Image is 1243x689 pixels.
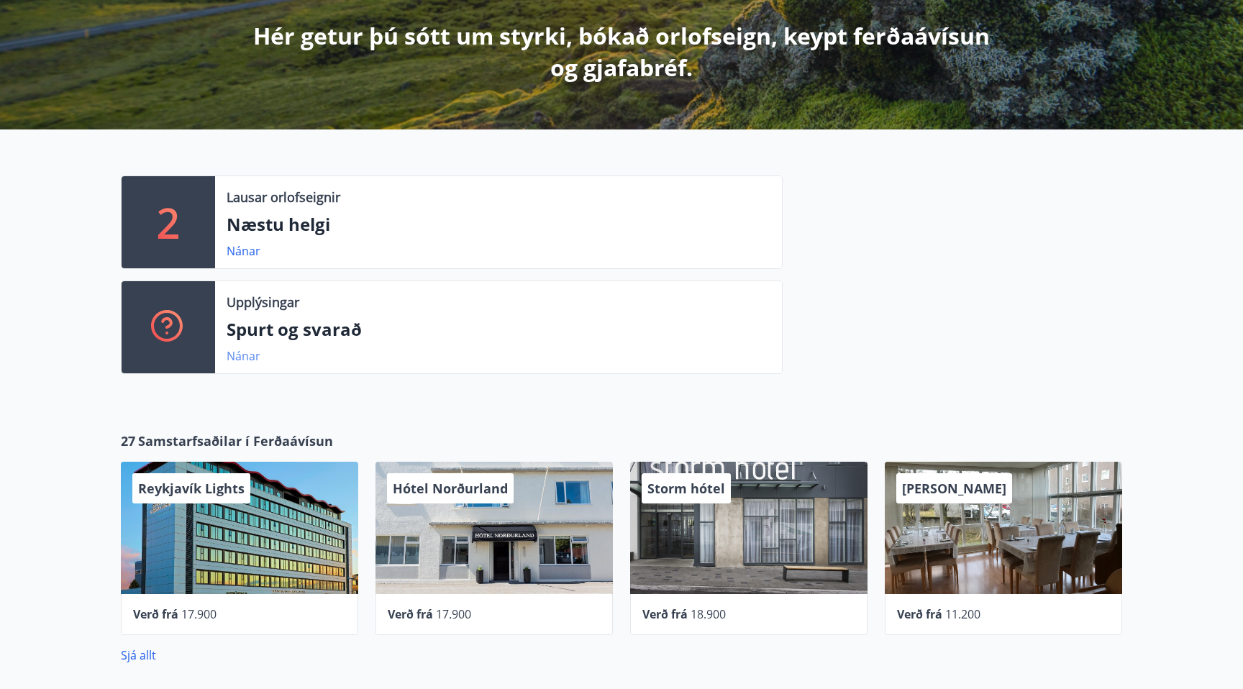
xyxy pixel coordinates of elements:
span: Verð frá [133,606,178,622]
span: [PERSON_NAME] [902,480,1006,497]
span: Reykjavík Lights [138,480,245,497]
span: Verð frá [642,606,688,622]
span: 11.200 [945,606,980,622]
p: Hér getur þú sótt um styrki, bókað orlofseign, keypt ferðaávísun og gjafabréf. [242,20,1001,83]
span: Storm hótel [647,480,725,497]
a: Sjá allt [121,647,156,663]
span: 18.900 [691,606,726,622]
p: Upplýsingar [227,293,299,311]
span: Samstarfsaðilar í Ferðaávísun [138,432,333,450]
span: Verð frá [388,606,433,622]
span: 27 [121,432,135,450]
span: Hótel Norðurland [393,480,508,497]
span: Verð frá [897,606,942,622]
p: Næstu helgi [227,212,770,237]
p: Lausar orlofseignir [227,188,340,206]
a: Nánar [227,348,260,364]
p: Spurt og svarað [227,317,770,342]
a: Nánar [227,243,260,259]
span: 17.900 [181,606,217,622]
span: 17.900 [436,606,471,622]
p: 2 [157,195,180,250]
